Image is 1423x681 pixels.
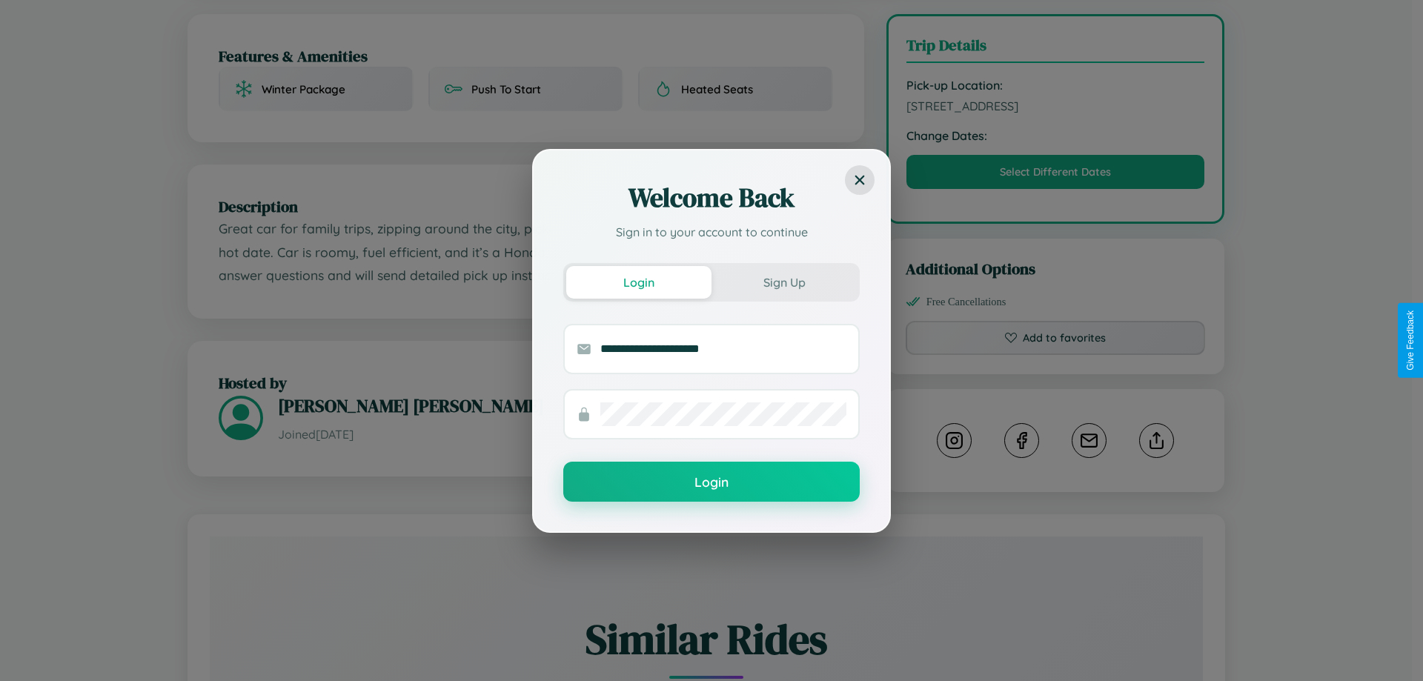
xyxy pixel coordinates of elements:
[711,266,857,299] button: Sign Up
[563,223,860,241] p: Sign in to your account to continue
[566,266,711,299] button: Login
[1405,310,1416,371] div: Give Feedback
[563,462,860,502] button: Login
[563,180,860,216] h2: Welcome Back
